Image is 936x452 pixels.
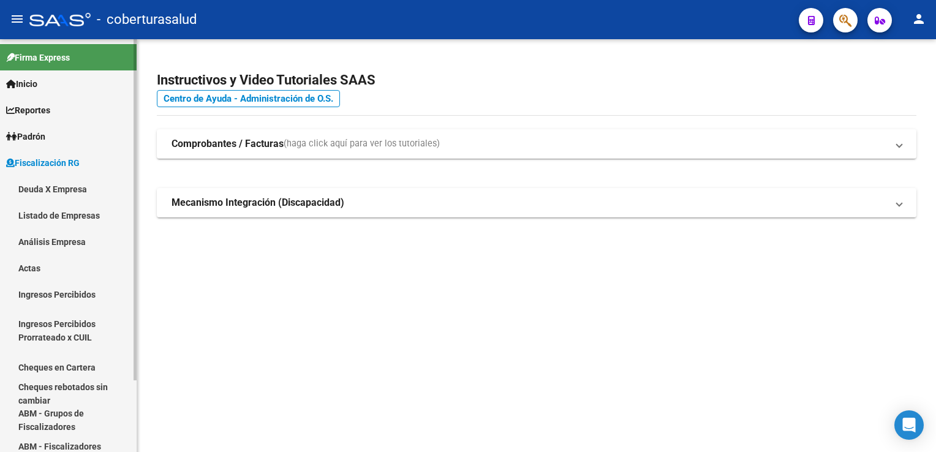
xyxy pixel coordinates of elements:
mat-expansion-panel-header: Comprobantes / Facturas(haga click aquí para ver los tutoriales) [157,129,916,159]
span: Padrón [6,130,45,143]
span: Reportes [6,104,50,117]
a: Centro de Ayuda - Administración de O.S. [157,90,340,107]
div: Open Intercom Messenger [894,410,924,440]
span: Fiscalización RG [6,156,80,170]
h2: Instructivos y Video Tutoriales SAAS [157,69,916,92]
strong: Mecanismo Integración (Discapacidad) [172,196,344,209]
mat-icon: person [911,12,926,26]
span: Inicio [6,77,37,91]
strong: Comprobantes / Facturas [172,137,284,151]
span: Firma Express [6,51,70,64]
span: (haga click aquí para ver los tutoriales) [284,137,440,151]
span: - coberturasalud [97,6,197,33]
mat-expansion-panel-header: Mecanismo Integración (Discapacidad) [157,188,916,217]
mat-icon: menu [10,12,25,26]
